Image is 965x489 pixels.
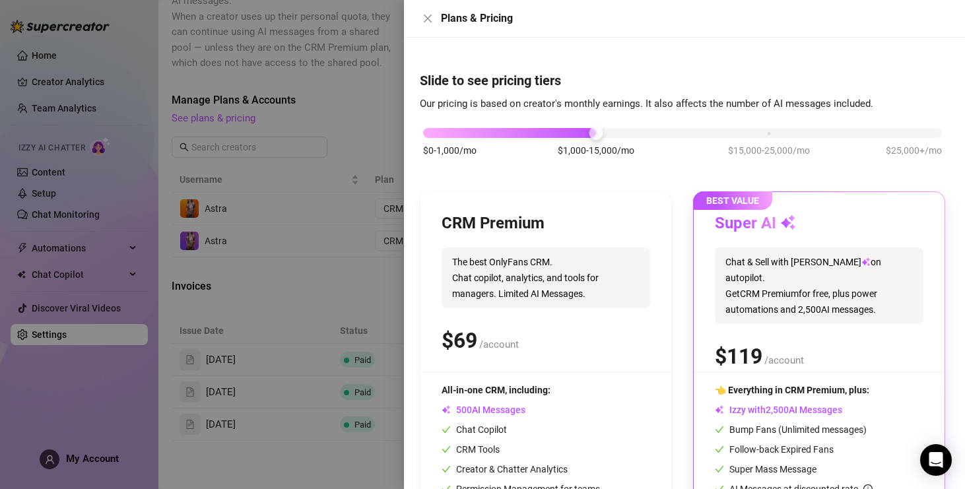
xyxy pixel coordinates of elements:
[728,143,810,158] span: $15,000-25,000/mo
[886,143,942,158] span: $25,000+/mo
[442,405,525,415] span: AI Messages
[442,247,650,308] span: The best OnlyFans CRM. Chat copilot, analytics, and tools for managers. Limited AI Messages.
[558,143,634,158] span: $1,000-15,000/mo
[420,98,873,110] span: Our pricing is based on creator's monthly earnings. It also affects the number of AI messages inc...
[442,445,451,454] span: check
[715,424,867,435] span: Bump Fans (Unlimited messages)
[920,444,952,476] div: Open Intercom Messenger
[715,444,834,455] span: Follow-back Expired Fans
[479,339,519,350] span: /account
[420,71,949,90] h4: Slide to see pricing tiers
[442,328,477,353] span: $
[715,425,724,434] span: check
[715,405,842,415] span: Izzy with AI Messages
[715,445,724,454] span: check
[764,354,804,366] span: /account
[420,11,436,26] button: Close
[715,344,762,369] span: $
[442,213,545,234] h3: CRM Premium
[715,464,816,474] span: Super Mass Message
[442,464,568,474] span: Creator & Chatter Analytics
[442,425,451,434] span: check
[693,191,772,210] span: BEST VALUE
[442,385,550,395] span: All-in-one CRM, including:
[715,385,869,395] span: 👈 Everything in CRM Premium, plus:
[422,13,433,24] span: close
[442,444,500,455] span: CRM Tools
[715,465,724,474] span: check
[715,247,923,324] span: Chat & Sell with [PERSON_NAME] on autopilot. Get CRM Premium for free, plus power automations and...
[442,465,451,474] span: check
[715,213,796,234] h3: Super AI
[423,143,477,158] span: $0-1,000/mo
[442,424,507,435] span: Chat Copilot
[441,11,949,26] div: Plans & Pricing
